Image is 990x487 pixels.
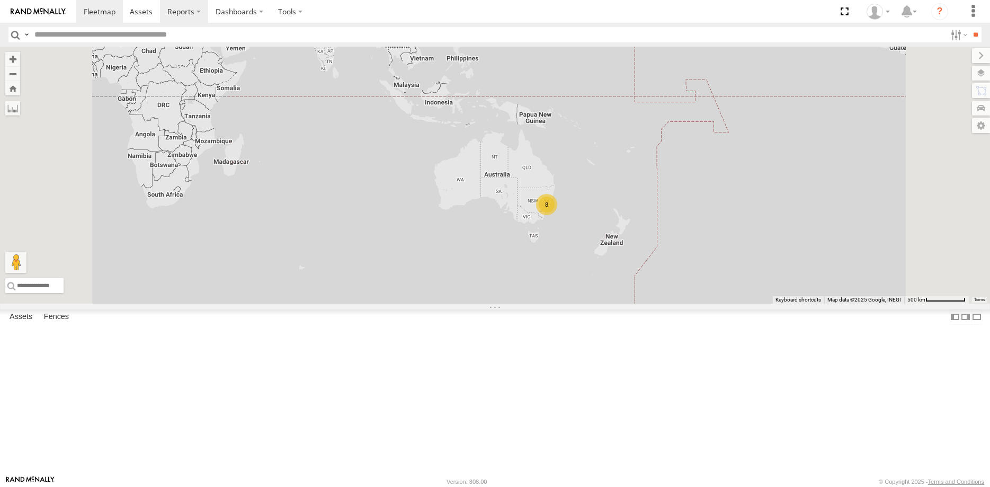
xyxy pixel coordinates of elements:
[5,81,20,95] button: Zoom Home
[22,27,31,42] label: Search Query
[5,52,20,66] button: Zoom in
[11,8,66,15] img: rand-logo.svg
[863,4,894,20] div: Quang MAC
[879,479,984,485] div: © Copyright 2025 -
[5,66,20,81] button: Zoom out
[447,479,487,485] div: Version: 308.00
[972,118,990,133] label: Map Settings
[950,309,960,325] label: Dock Summary Table to the Left
[971,309,982,325] label: Hide Summary Table
[5,252,26,273] button: Drag Pegman onto the map to open Street View
[39,309,74,324] label: Fences
[6,476,55,487] a: Visit our Website
[5,101,20,116] label: Measure
[827,297,901,303] span: Map data ©2025 Google, INEGI
[960,309,971,325] label: Dock Summary Table to the Right
[947,27,969,42] label: Search Filter Options
[907,297,925,303] span: 500 km
[974,298,985,302] a: Terms (opens in new tab)
[4,309,38,324] label: Assets
[536,194,557,215] div: 8
[775,296,821,304] button: Keyboard shortcuts
[931,3,948,20] i: ?
[904,296,969,304] button: Map Scale: 500 km per 72 pixels
[928,479,984,485] a: Terms and Conditions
